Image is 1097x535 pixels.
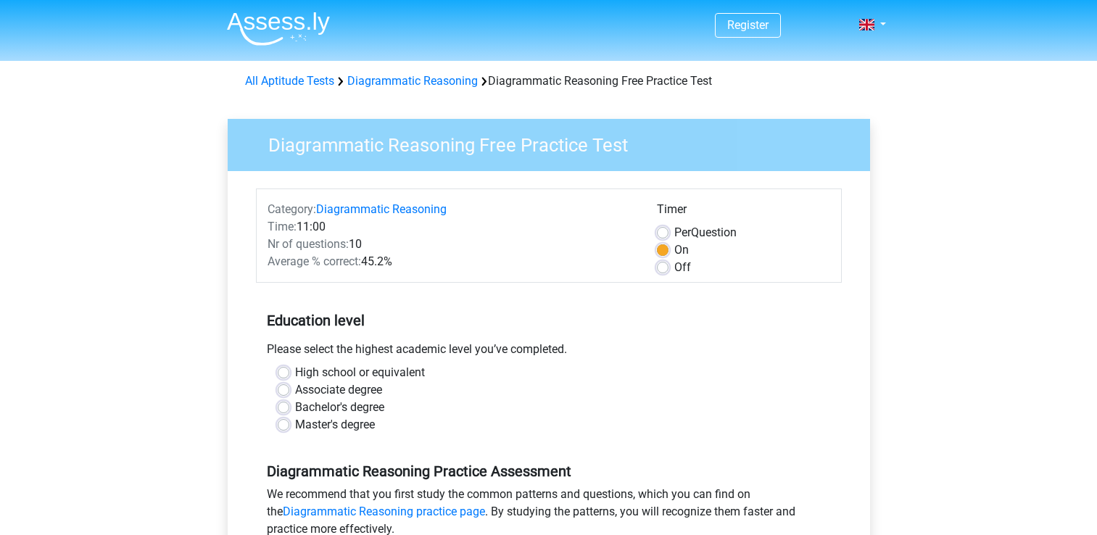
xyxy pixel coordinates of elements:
span: Nr of questions: [268,237,349,251]
span: Time: [268,220,297,233]
label: High school or equivalent [295,364,425,381]
a: Diagrammatic Reasoning [316,202,447,216]
a: Register [727,18,769,32]
label: Bachelor's degree [295,399,384,416]
label: Associate degree [295,381,382,399]
label: Master's degree [295,416,375,434]
span: Category: [268,202,316,216]
div: 10 [257,236,646,253]
span: Average % correct: [268,254,361,268]
a: All Aptitude Tests [245,74,334,88]
h5: Diagrammatic Reasoning Practice Assessment [267,463,831,480]
h3: Diagrammatic Reasoning Free Practice Test [251,128,859,157]
a: Diagrammatic Reasoning practice page [283,505,485,518]
span: Per [674,225,691,239]
label: Off [674,259,691,276]
a: Diagrammatic Reasoning [347,74,478,88]
div: 45.2% [257,253,646,270]
label: On [674,241,689,259]
div: Please select the highest academic level you’ve completed. [256,341,842,364]
div: 11:00 [257,218,646,236]
h5: Education level [267,306,831,335]
div: Timer [657,201,830,224]
div: Diagrammatic Reasoning Free Practice Test [239,72,858,90]
img: Assessly [227,12,330,46]
label: Question [674,224,737,241]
